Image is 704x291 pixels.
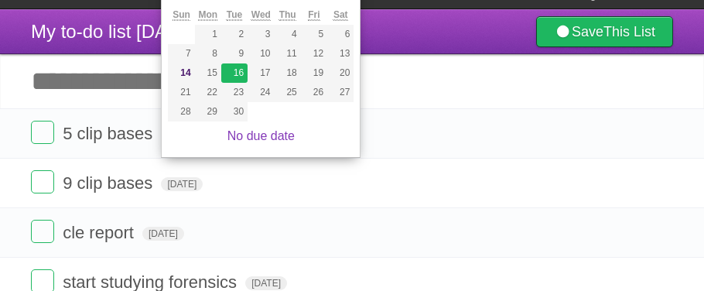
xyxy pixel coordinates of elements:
a: SaveThis List [536,16,673,47]
button: 8 [195,44,221,63]
abbr: Wednesday [251,9,271,21]
button: 22 [195,83,221,102]
button: 20 [327,63,354,83]
label: Done [31,220,54,243]
b: This List [603,24,655,39]
button: 12 [301,44,327,63]
button: 30 [221,102,248,122]
span: My to-do list [DATE] [31,21,195,42]
button: 11 [275,44,301,63]
span: [DATE] [161,177,203,191]
button: 23 [221,83,248,102]
span: [DATE] [142,227,184,241]
button: 13 [327,44,354,63]
button: 6 [327,25,354,44]
abbr: Friday [308,9,320,21]
button: 24 [248,83,274,102]
button: 5 [301,25,327,44]
button: 16 [221,63,248,83]
abbr: Saturday [333,9,348,21]
button: 25 [275,83,301,102]
button: 1 [195,25,221,44]
abbr: Tuesday [227,9,242,21]
button: 9 [221,44,248,63]
label: Done [31,121,54,144]
button: 28 [168,102,194,122]
span: cle report [63,223,138,242]
button: 27 [327,83,354,102]
button: 7 [168,44,194,63]
span: [DATE] [245,276,287,290]
button: 4 [275,25,301,44]
button: 10 [248,44,274,63]
button: 29 [195,102,221,122]
abbr: Monday [198,9,217,21]
button: 17 [248,63,274,83]
button: 15 [195,63,221,83]
button: 26 [301,83,327,102]
a: No due date [227,129,295,142]
abbr: Sunday [173,9,190,21]
span: 5 clip bases [63,124,156,143]
button: 3 [248,25,274,44]
label: Done [31,170,54,193]
button: 2 [221,25,248,44]
button: 21 [168,83,194,102]
abbr: Thursday [279,9,296,21]
span: 9 clip bases [63,173,156,193]
button: 19 [301,63,327,83]
button: 18 [275,63,301,83]
button: 14 [168,63,194,83]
